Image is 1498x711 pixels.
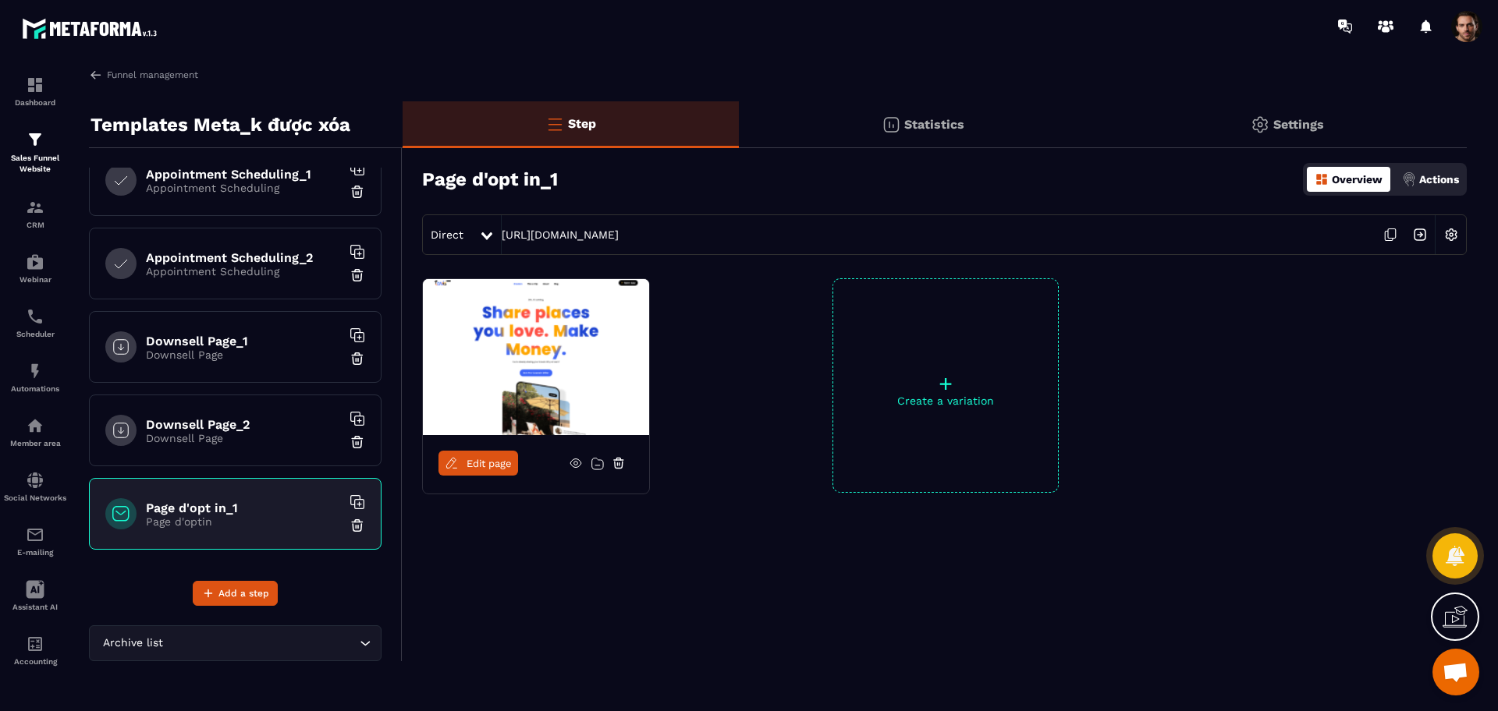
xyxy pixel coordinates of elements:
p: Assistant AI [4,603,66,611]
img: arrow [89,68,103,82]
p: Actions [1419,173,1459,186]
p: Statistics [904,117,964,132]
p: + [833,373,1058,394]
img: accountant [26,635,44,653]
img: formation [26,76,44,94]
p: Social Networks [4,493,66,502]
img: bars-o.4a397970.svg [545,115,564,133]
span: Add a step [218,585,269,601]
p: Settings [1273,117,1324,132]
span: Direct [431,228,463,241]
a: formationformationSales Funnel Website [4,118,66,186]
span: Edit page [467,458,512,469]
img: trash [350,267,365,283]
a: social-networksocial-networkSocial Networks [4,459,66,514]
p: Appointment Scheduling [146,265,341,278]
p: Overview [1332,173,1383,186]
img: trash [350,351,365,366]
a: formationformationDashboard [4,64,66,118]
a: automationsautomationsMember area [4,405,66,459]
p: Downsell Page [146,348,341,361]
img: automations [26,253,44,271]
p: Sales Funnel Website [4,153,66,175]
img: trash [350,184,365,200]
img: trash [350,434,365,450]
a: automationsautomationsWebinar [4,241,66,295]
a: [URL][DOMAIN_NAME] [502,228,619,241]
a: schedulerschedulerScheduler [4,295,66,350]
input: Search for option [166,635,356,652]
img: setting-w.858f3a88.svg [1436,220,1466,249]
p: Page d'optin [146,515,341,528]
p: Downsell Page [146,432,341,444]
p: Appointment Scheduling [146,182,341,194]
a: emailemailE-mailing [4,514,66,568]
p: Webinar [4,275,66,284]
img: logo [22,14,162,43]
p: Scheduler [4,330,66,338]
span: Archive list [99,635,166,652]
p: Automations [4,384,66,393]
img: actions.d6e523a2.png [1402,172,1416,186]
h6: Downsell Page_2 [146,417,341,432]
p: Step [568,116,596,131]
img: setting-gr.5f69749f.svg [1251,115,1269,134]
p: CRM [4,221,66,229]
img: formation [26,198,44,217]
a: Funnel management [89,68,198,82]
img: social-network [26,471,44,490]
a: automationsautomationsAutomations [4,350,66,405]
a: Assistant AI [4,568,66,623]
p: Dashboard [4,98,66,107]
p: E-mailing [4,548,66,557]
button: Add a step [193,581,278,606]
p: Create a variation [833,394,1058,407]
img: image [423,279,649,435]
h3: Page d'opt in_1 [422,168,558,190]
img: arrow-next.bcc2205e.svg [1405,220,1435,249]
img: email [26,525,44,544]
p: Member area [4,439,66,447]
img: stats.20deebd0.svg [882,115,900,134]
div: Search for option [89,625,382,661]
img: automations [26,362,44,380]
img: formation [26,130,44,149]
h6: Appointment Scheduling_1 [146,167,341,182]
p: Accounting [4,657,66,666]
h6: Appointment Scheduling_2 [146,250,341,265]
a: accountantaccountantAccounting [4,623,66,677]
h6: Downsell Page_1 [146,334,341,348]
a: formationformationCRM [4,186,66,241]
img: dashboard-orange.40269519.svg [1315,172,1329,186]
img: scheduler [26,307,44,326]
a: Edit page [438,451,518,476]
img: automations [26,416,44,435]
h6: Page d'opt in_1 [146,501,341,515]
img: trash [350,518,365,533]
div: Mở cuộc trò chuyện [1432,649,1479,695]
p: Templates Meta_k được xóa [91,109,350,140]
